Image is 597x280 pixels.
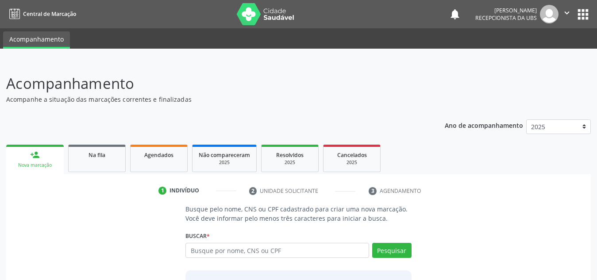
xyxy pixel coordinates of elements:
p: Ano de acompanhamento [445,119,523,130]
i:  [562,8,572,18]
button:  [558,5,575,23]
div: 2025 [330,159,374,166]
label: Buscar [185,229,210,243]
div: 2025 [199,159,250,166]
div: [PERSON_NAME] [475,7,537,14]
div: 2025 [268,159,312,166]
div: person_add [30,150,40,160]
a: Acompanhamento [3,31,70,49]
p: Acompanhe a situação das marcações correntes e finalizadas [6,95,416,104]
a: Central de Marcação [6,7,76,21]
span: Central de Marcação [23,10,76,18]
button: notifications [449,8,461,20]
button: apps [575,7,591,22]
span: Agendados [144,151,173,159]
div: Nova marcação [12,162,58,169]
span: Na fila [89,151,105,159]
button: Pesquisar [372,243,412,258]
span: Não compareceram [199,151,250,159]
div: 1 [158,187,166,195]
span: Resolvidos [276,151,304,159]
p: Busque pelo nome, CNS ou CPF cadastrado para criar uma nova marcação. Você deve informar pelo men... [185,204,412,223]
p: Acompanhamento [6,73,416,95]
img: img [540,5,558,23]
div: Indivíduo [169,187,199,195]
span: Recepcionista da UBS [475,14,537,22]
span: Cancelados [337,151,367,159]
input: Busque por nome, CNS ou CPF [185,243,369,258]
